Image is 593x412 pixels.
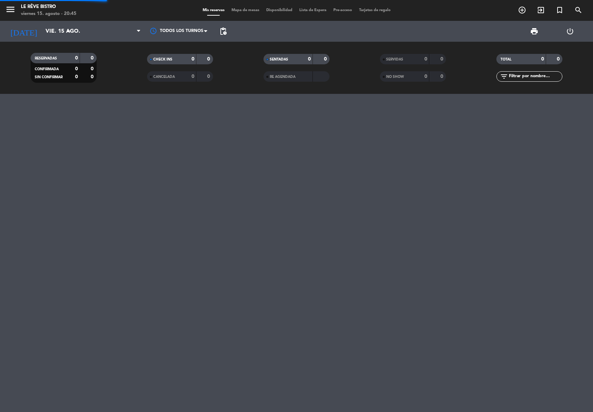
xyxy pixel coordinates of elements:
i: menu [5,4,16,15]
strong: 0 [424,74,427,79]
span: Lista de Espera [296,8,330,12]
strong: 0 [75,56,78,60]
i: filter_list [500,72,508,81]
div: LOG OUT [552,21,588,42]
strong: 0 [324,57,328,62]
span: CONFIRMADA [35,67,59,71]
span: CANCELADA [153,75,175,79]
strong: 0 [91,74,95,79]
span: NO SHOW [386,75,404,79]
strong: 0 [440,74,445,79]
span: Tarjetas de regalo [356,8,394,12]
i: [DATE] [5,24,42,39]
span: SIN CONFIRMAR [35,75,63,79]
strong: 0 [207,57,211,62]
strong: 0 [192,57,194,62]
div: viernes 15. agosto - 20:45 [21,10,76,17]
i: turned_in_not [555,6,564,14]
strong: 0 [440,57,445,62]
span: CHECK INS [153,58,172,61]
strong: 0 [308,57,311,62]
span: RE AGENDADA [270,75,295,79]
div: Le Rêve Bistro [21,3,76,10]
span: print [530,27,538,35]
button: menu [5,4,16,17]
strong: 0 [75,66,78,71]
strong: 0 [192,74,194,79]
span: TOTAL [501,58,511,61]
strong: 0 [91,66,95,71]
span: RESERVADAS [35,57,57,60]
span: SENTADAS [270,58,288,61]
i: exit_to_app [537,6,545,14]
i: search [574,6,583,14]
span: Pre-acceso [330,8,356,12]
span: SERVIDAS [386,58,403,61]
i: power_settings_new [566,27,574,35]
strong: 0 [75,74,78,79]
strong: 0 [91,56,95,60]
strong: 0 [424,57,427,62]
span: Disponibilidad [263,8,296,12]
strong: 0 [557,57,561,62]
strong: 0 [207,74,211,79]
span: Mapa de mesas [228,8,263,12]
span: Mis reservas [199,8,228,12]
span: pending_actions [219,27,227,35]
i: add_circle_outline [518,6,526,14]
input: Filtrar por nombre... [508,73,562,80]
strong: 0 [541,57,544,62]
i: arrow_drop_down [65,27,73,35]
